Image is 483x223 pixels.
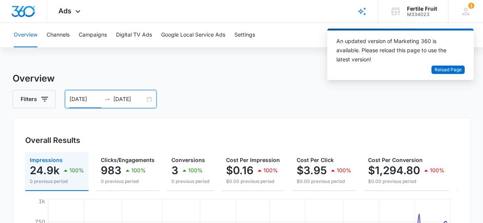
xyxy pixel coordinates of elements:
button: Filters [13,90,56,108]
button: Campaigns [79,23,107,47]
p: 100% [188,168,203,173]
span: Reload Page [435,66,462,74]
p: 0 previous period [171,178,209,185]
p: 100% [430,168,444,173]
span: swap-right [104,96,110,102]
span: Clicks/Engagements [101,157,155,163]
p: 100% [131,168,146,173]
span: Cost Per Conversion [368,157,423,163]
button: Settings [234,23,255,47]
span: 1 [468,3,474,9]
p: 100% [337,168,351,173]
span: Cost Per Impression [226,157,280,163]
button: Google Local Service Ads [161,23,225,47]
button: Channels [47,23,69,47]
tspan: 1k [38,198,45,204]
span: Impressions [30,157,63,163]
div: An updated version of Marketing 360 is available. Please reload this page to use the latest version! [336,37,456,64]
button: Digital TV Ads [116,23,152,47]
p: $0.00 previous period [368,178,444,185]
h3: Overview [13,72,471,85]
span: Conversions [171,157,205,163]
p: 3 [171,164,178,176]
button: Reload Page [431,66,465,74]
p: $0.00 previous period [226,178,280,185]
p: $0.00 previous period [297,178,351,185]
p: 0 previous period [101,178,155,185]
p: 0 previous period [30,178,84,185]
p: 100% [263,168,278,173]
p: 983 [101,164,121,176]
input: Start date [69,95,101,103]
div: notifications count [468,3,474,9]
span: to [104,96,110,102]
p: $3.95 [297,164,327,176]
span: Cost Per Click [297,157,334,163]
p: $1,294.80 [368,164,420,176]
div: account name [407,6,437,12]
span: Ads [58,7,71,15]
p: $0.16 [226,164,254,176]
p: 24.9k [30,164,60,176]
button: Overview [14,23,37,47]
div: account id [407,12,437,17]
p: 100% [69,168,84,173]
h3: Overall Results [25,135,80,146]
input: End date [113,95,145,103]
